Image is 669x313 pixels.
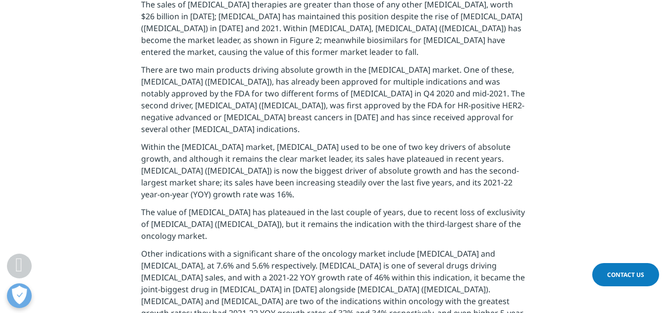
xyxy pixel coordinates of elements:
[141,64,528,141] p: There are two main products driving absolute growth in the [MEDICAL_DATA] market. One of these, [...
[592,263,659,286] a: Contact Us
[7,283,32,308] button: Open Preferences
[141,141,528,206] p: Within the [MEDICAL_DATA] market, [MEDICAL_DATA] used to be one of two key drivers of absolute gr...
[607,270,644,279] span: Contact Us
[141,206,528,248] p: The value of [MEDICAL_DATA] has plateaued in the last couple of years, due to recent loss of excl...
